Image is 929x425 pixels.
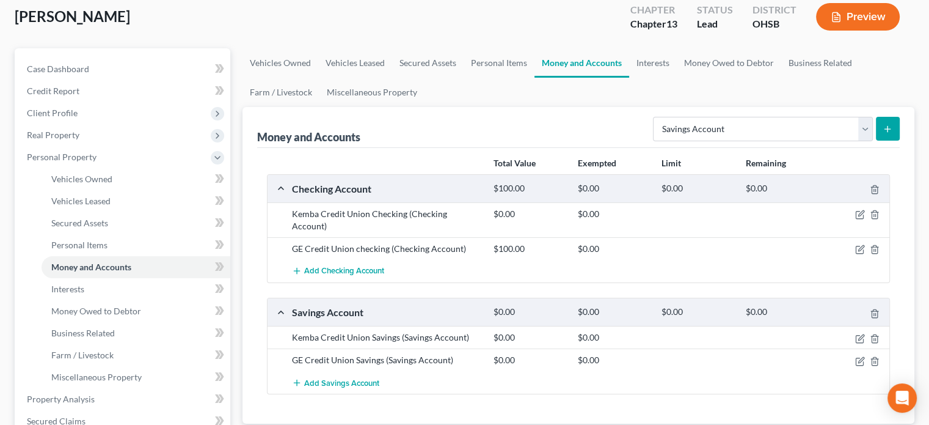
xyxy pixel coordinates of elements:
[42,300,230,322] a: Money Owed to Debtor
[286,182,487,195] div: Checking Account
[51,174,112,184] span: Vehicles Owned
[464,48,534,78] a: Personal Items
[27,64,89,74] span: Case Dashboard
[286,243,487,255] div: GE Credit Union checking (Checking Account)
[27,394,95,404] span: Property Analysis
[51,350,114,360] span: Farm / Livestock
[42,344,230,366] a: Farm / Livestock
[286,331,487,344] div: Kemba Credit Union Savings (Savings Account)
[572,331,655,344] div: $0.00
[51,218,108,228] span: Secured Assets
[487,354,571,366] div: $0.00
[494,158,536,168] strong: Total Value
[630,3,677,17] div: Chapter
[697,3,733,17] div: Status
[655,306,739,318] div: $0.00
[17,388,230,410] a: Property Analysis
[655,183,739,194] div: $0.00
[572,243,655,255] div: $0.00
[17,80,230,102] a: Credit Report
[51,306,141,316] span: Money Owed to Debtor
[887,383,917,413] div: Open Intercom Messenger
[697,17,733,31] div: Lead
[51,240,107,250] span: Personal Items
[677,48,781,78] a: Money Owed to Debtor
[42,234,230,256] a: Personal Items
[27,86,79,96] span: Credit Report
[27,108,78,118] span: Client Profile
[27,152,97,162] span: Personal Property
[318,48,392,78] a: Vehicles Leased
[242,78,319,107] a: Farm / Livestock
[42,190,230,212] a: Vehicles Leased
[487,243,571,255] div: $100.00
[42,322,230,344] a: Business Related
[746,158,786,168] strong: Remaining
[42,278,230,300] a: Interests
[51,372,142,382] span: Miscellaneous Property
[572,306,655,318] div: $0.00
[740,306,823,318] div: $0.00
[487,183,571,194] div: $100.00
[630,17,677,31] div: Chapter
[304,267,384,276] span: Add Checking Account
[292,371,379,394] button: Add Savings Account
[666,18,677,29] span: 13
[661,158,681,168] strong: Limit
[392,48,464,78] a: Secured Assets
[15,7,130,25] span: [PERSON_NAME]
[51,328,115,338] span: Business Related
[572,354,655,366] div: $0.00
[487,331,571,344] div: $0.00
[286,354,487,366] div: GE Credit Union Savings (Savings Account)
[740,183,823,194] div: $0.00
[242,48,318,78] a: Vehicles Owned
[578,158,616,168] strong: Exempted
[816,3,900,31] button: Preview
[752,17,796,31] div: OHSB
[51,196,111,206] span: Vehicles Leased
[257,130,360,144] div: Money and Accounts
[42,366,230,388] a: Miscellaneous Property
[781,48,859,78] a: Business Related
[572,208,655,220] div: $0.00
[629,48,677,78] a: Interests
[572,183,655,194] div: $0.00
[487,208,571,220] div: $0.00
[17,58,230,80] a: Case Dashboard
[42,212,230,234] a: Secured Assets
[286,208,487,232] div: Kemba Credit Union Checking (Checking Account)
[51,262,131,272] span: Money and Accounts
[304,378,379,388] span: Add Savings Account
[42,256,230,278] a: Money and Accounts
[534,48,629,78] a: Money and Accounts
[27,130,79,140] span: Real Property
[752,3,796,17] div: District
[286,306,487,319] div: Savings Account
[292,260,384,283] button: Add Checking Account
[319,78,424,107] a: Miscellaneous Property
[487,306,571,318] div: $0.00
[51,284,84,294] span: Interests
[42,168,230,190] a: Vehicles Owned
